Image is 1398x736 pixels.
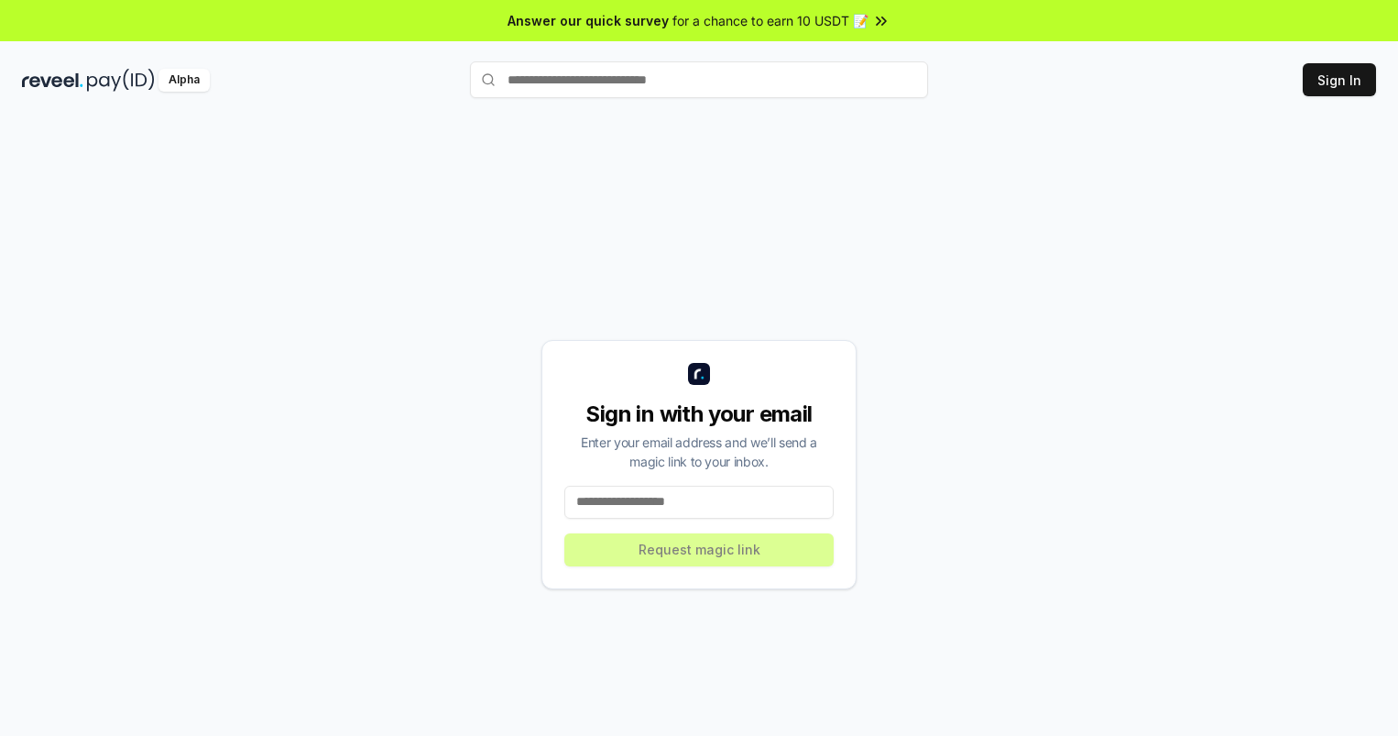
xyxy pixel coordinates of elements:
span: for a chance to earn 10 USDT 📝 [672,11,868,30]
img: pay_id [87,69,155,92]
span: Answer our quick survey [508,11,669,30]
img: reveel_dark [22,69,83,92]
button: Sign In [1303,63,1376,96]
div: Enter your email address and we’ll send a magic link to your inbox. [564,433,834,471]
div: Sign in with your email [564,400,834,429]
div: Alpha [158,69,210,92]
img: logo_small [688,363,710,385]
